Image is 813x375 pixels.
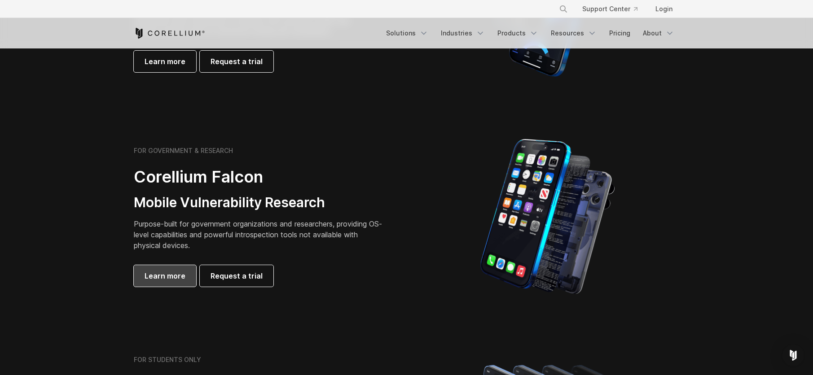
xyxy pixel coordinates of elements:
[604,25,636,41] a: Pricing
[134,147,233,155] h6: FOR GOVERNMENT & RESEARCH
[545,25,602,41] a: Resources
[134,167,385,187] h2: Corellium Falcon
[548,1,680,17] div: Navigation Menu
[782,344,804,366] div: Open Intercom Messenger
[145,56,185,67] span: Learn more
[435,25,490,41] a: Industries
[211,270,263,281] span: Request a trial
[134,218,385,251] p: Purpose-built for government organizations and researchers, providing OS-level capabilities and p...
[134,28,205,39] a: Corellium Home
[480,138,615,295] img: iPhone model separated into the mechanics used to build the physical device.
[575,1,645,17] a: Support Center
[637,25,680,41] a: About
[555,1,571,17] button: Search
[648,1,680,17] a: Login
[145,270,185,281] span: Learn more
[134,356,201,364] h6: FOR STUDENTS ONLY
[211,56,263,67] span: Request a trial
[492,25,544,41] a: Products
[381,25,680,41] div: Navigation Menu
[200,51,273,72] a: Request a trial
[200,265,273,287] a: Request a trial
[134,265,196,287] a: Learn more
[381,25,434,41] a: Solutions
[134,194,385,211] h3: Mobile Vulnerability Research
[134,51,196,72] a: Learn more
